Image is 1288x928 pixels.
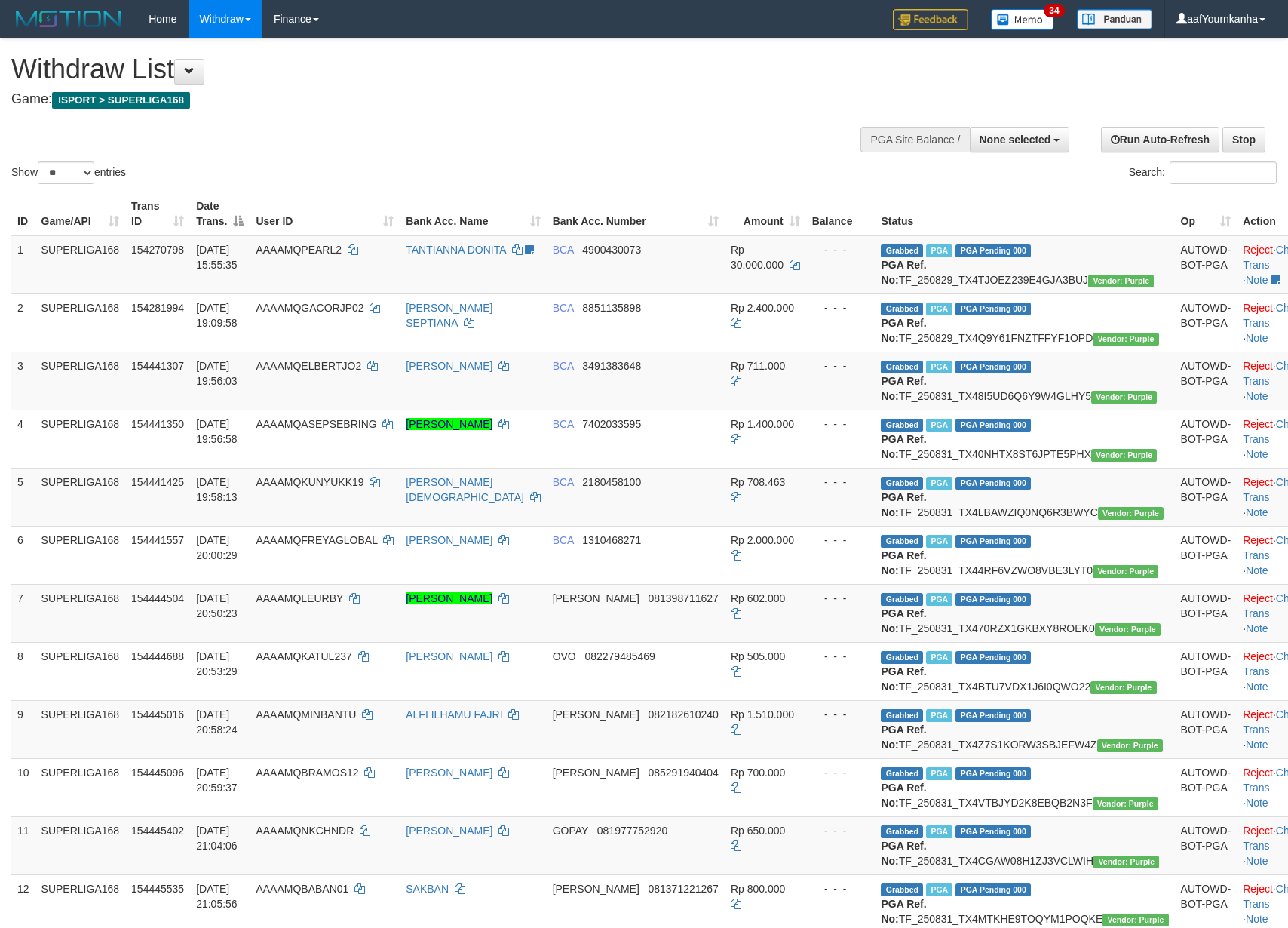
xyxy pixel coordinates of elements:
[980,134,1051,146] span: None selected
[131,418,184,430] span: 154441350
[812,765,869,780] div: - - -
[1246,390,1268,402] a: Note
[881,709,923,722] span: Grabbed
[812,416,869,432] div: - - -
[125,192,190,235] th: Trans ID: activate to sort column ascending
[250,192,400,235] th: User ID: activate to sort column ascending
[35,352,126,410] td: SUPERLIGA168
[648,708,718,721] span: Copy 082182610240 to clipboard
[196,418,238,445] span: [DATE] 19:56:58
[11,8,126,30] img: MOTION_logo.png
[881,607,926,635] b: PGA Ref. No:
[926,883,952,896] span: Marked by aafheankoy
[875,700,1174,758] td: TF_250831_TX4Z7S1KORW3SBJEFW4Z
[11,161,126,184] label: Show entries
[553,360,574,372] span: BCA
[553,767,639,779] span: [PERSON_NAME]
[881,433,926,460] b: PGA Ref. No:
[1246,274,1268,286] a: Note
[1246,564,1268,576] a: Note
[875,192,1174,235] th: Status
[955,244,1031,257] span: PGA Pending
[1093,856,1159,868] span: Vendor URL: https://trx4.1velocity.biz
[553,418,574,430] span: BCA
[875,468,1174,526] td: TF_250831_TX4LBAWZIQ0NQ6R3BWYC
[881,651,923,664] span: Grabbed
[1222,127,1265,152] a: Stop
[1243,360,1273,372] a: Reject
[406,418,492,430] a: [PERSON_NAME]
[1175,352,1237,410] td: AUTOWD-BOT-PGA
[731,244,784,271] span: Rp 30.000.000
[547,192,725,235] th: Bank Acc. Number: activate to sort column ascending
[35,235,126,294] td: SUPERLIGA168
[35,584,126,642] td: SUPERLIGA168
[1175,758,1237,816] td: AUTOWD-BOT-PGA
[1175,642,1237,700] td: AUTOWD-BOT-PGA
[553,883,639,895] span: [PERSON_NAME]
[35,410,126,468] td: SUPERLIGA168
[926,709,952,722] span: Marked by aafheankoy
[1243,883,1273,895] a: Reject
[926,651,952,664] span: Marked by aafsoycanthlai
[812,533,869,548] div: - - -
[881,665,926,693] b: PGA Ref. No:
[648,592,718,604] span: Copy 081398711627 to clipboard
[812,881,869,896] div: - - -
[1175,700,1237,758] td: AUTOWD-BOT-PGA
[256,244,342,256] span: AAAAMQPEARL2
[881,825,923,838] span: Grabbed
[1246,448,1268,460] a: Note
[875,293,1174,352] td: TF_250829_TX4Q9Y61FNZTFFYF1OPD
[881,375,926,402] b: PGA Ref. No:
[11,642,35,700] td: 8
[1243,244,1273,256] a: Reject
[406,476,524,503] a: [PERSON_NAME][DEMOGRAPHIC_DATA]
[11,584,35,642] td: 7
[881,361,923,373] span: Grabbed
[553,244,574,256] span: BCA
[35,758,126,816] td: SUPERLIGA168
[196,883,238,910] span: [DATE] 21:05:56
[875,758,1174,816] td: TF_250831_TX4VTBJYD2K8EBQB2N3F
[955,361,1031,373] span: PGA Pending
[406,302,492,329] a: [PERSON_NAME] SEPTIANA
[1243,767,1273,779] a: Reject
[190,192,250,235] th: Date Trans.: activate to sort column descending
[1243,534,1273,546] a: Reject
[926,593,952,606] span: Marked by aafounsreynich
[881,535,923,548] span: Grabbed
[406,708,502,721] a: ALFI ILHAMU FAJRI
[256,418,376,430] span: AAAAMQASEPSEBRING
[131,476,184,488] span: 154441425
[1129,161,1277,184] label: Search:
[131,592,184,604] span: 154444504
[812,591,869,606] div: - - -
[11,816,35,874] td: 11
[881,491,926,518] b: PGA Ref. No:
[406,825,492,837] a: [PERSON_NAME]
[926,303,952,315] span: Marked by aafnonsreyleab
[731,592,785,604] span: Rp 602.000
[812,649,869,664] div: - - -
[1097,739,1163,752] span: Vendor URL: https://trx4.1velocity.biz
[881,883,923,896] span: Grabbed
[196,534,238,561] span: [DATE] 20:00:29
[11,92,844,107] h4: Game:
[582,418,641,430] span: Copy 7402033595 to clipboard
[731,302,794,314] span: Rp 2.400.000
[131,708,184,721] span: 154445016
[812,358,869,373] div: - - -
[1175,293,1237,352] td: AUTOWD-BOT-PGA
[196,708,238,736] span: [DATE] 20:58:24
[1175,584,1237,642] td: AUTOWD-BOT-PGA
[881,317,926,344] b: PGA Ref. No:
[35,526,126,584] td: SUPERLIGA168
[553,592,639,604] span: [PERSON_NAME]
[881,244,923,257] span: Grabbed
[881,898,926,925] b: PGA Ref. No:
[1246,913,1268,925] a: Note
[875,816,1174,874] td: TF_250831_TX4CGAW08H1ZJ3VCLWIH
[1243,708,1273,721] a: Reject
[35,700,126,758] td: SUPERLIGA168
